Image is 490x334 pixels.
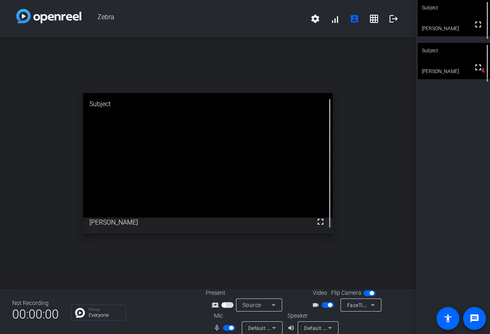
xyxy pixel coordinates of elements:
[470,314,479,323] mat-icon: message
[12,304,59,324] span: 00:00:00
[443,314,453,323] mat-icon: accessibility
[89,313,122,318] p: Everyone
[12,299,59,307] div: Not Recording
[243,302,261,308] span: Source
[389,14,399,24] mat-icon: logout
[325,9,345,29] button: signal_cellular_alt
[206,289,287,297] div: Present
[347,302,431,308] span: FaceTime HD Camera (5B00:3AA6)
[81,9,305,29] span: Zebra
[331,289,361,297] span: Flip Camera
[310,14,320,24] mat-icon: settings
[313,289,327,297] span: Video
[287,323,297,333] mat-icon: volume_up
[89,307,122,312] p: Group
[473,62,483,72] mat-icon: fullscreen
[248,325,352,331] span: Default - MacBook Air Microphone (Built-in)
[304,325,401,331] span: Default - MacBook Air Speakers (Built-in)
[473,20,483,29] mat-icon: fullscreen
[206,312,287,320] div: Mic
[287,312,336,320] div: Speaker
[350,14,359,24] mat-icon: account_box
[212,300,221,310] mat-icon: screen_share_outline
[369,14,379,24] mat-icon: grid_on
[316,217,325,227] mat-icon: fullscreen
[213,323,223,333] mat-icon: mic_none
[418,43,490,58] div: Subject
[75,308,85,318] img: Chat Icon
[16,9,81,23] img: white-gradient.svg
[83,93,333,115] div: Subject
[312,300,322,310] mat-icon: videocam_outline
